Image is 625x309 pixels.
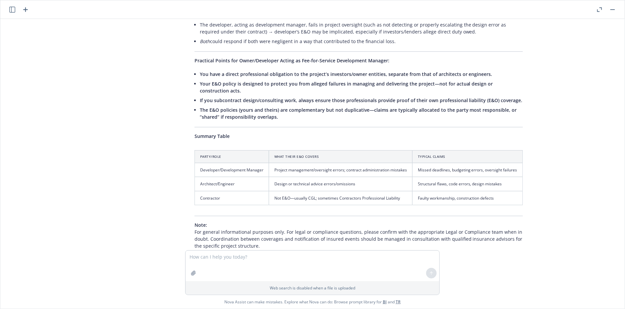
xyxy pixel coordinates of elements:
span: If you subcontract design/consulting work, always ensure those professionals provide proof of the... [200,97,523,103]
span: Summary Table [195,133,230,139]
span: Note: [195,222,207,228]
li: The developer, acting as development manager, fails in project oversight (such as not detecting o... [200,20,523,36]
p: For general informational purposes only. For legal or compliance questions, please confirm with t... [195,221,523,249]
span: Practical Points for Owner/Developer Acting as Fee-for-Service Development Manager: [195,57,389,64]
span: Your E&O policy is designed to protect you from alleged failures in managing and delivering the p... [200,81,493,94]
p: Web search is disabled when a file is uploaded [190,285,435,291]
td: Faulty workmanship, construction defects [413,191,523,205]
td: Design or technical advice errors/omissions [269,177,413,191]
span: You have a direct professional obligation to the project’s investors/owner entities, separate fro... [200,71,492,77]
a: BI [383,299,387,305]
em: Both [200,38,210,44]
td: Not E&O—usually CGL; sometimes Contractors Professional Liability [269,191,413,205]
td: Missed deadlines, budgeting errors, oversight failures [413,163,523,177]
td: Structural flaws, code errors, design mistakes [413,177,523,191]
a: TR [396,299,401,305]
td: Project management/oversight errors; contract administration mistakes [269,163,413,177]
td: Developer/Development Manager [195,163,269,177]
li: could respond if both were negligent in a way that contributed to the financial loss. [200,36,523,46]
td: Architect/Engineer [195,177,269,191]
th: Party/Role [195,151,269,163]
td: Contractor [195,191,269,205]
th: Typical Claims [413,151,523,163]
th: What Their E&O Covers [269,151,413,163]
span: The E&O policies (yours and theirs) are complementary but not duplicative—claims are typically al... [200,107,517,120]
span: Nova Assist can make mistakes. Explore what Nova can do: Browse prompt library for and [224,295,401,309]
